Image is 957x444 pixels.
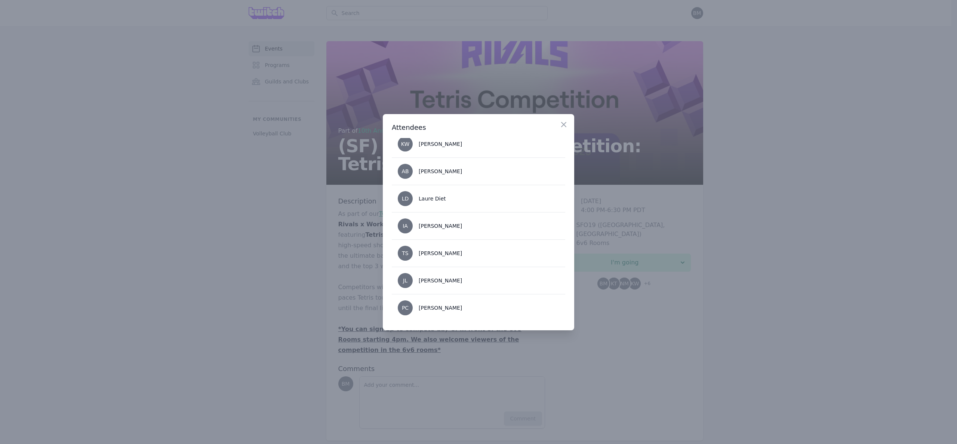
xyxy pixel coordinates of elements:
div: [PERSON_NAME] [419,168,462,175]
span: JL [403,278,407,283]
span: TS [402,251,408,256]
div: Laure Diet [419,195,446,202]
span: LD [402,196,409,201]
div: [PERSON_NAME] [419,277,462,284]
div: [PERSON_NAME] [419,140,462,148]
div: [PERSON_NAME] [419,304,462,312]
span: AB [401,169,409,174]
div: [PERSON_NAME] [419,249,462,257]
div: [PERSON_NAME] [419,222,462,230]
span: IA [403,223,408,229]
h3: Attendees [392,123,565,132]
span: KW [401,141,410,147]
span: PC [402,305,409,310]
